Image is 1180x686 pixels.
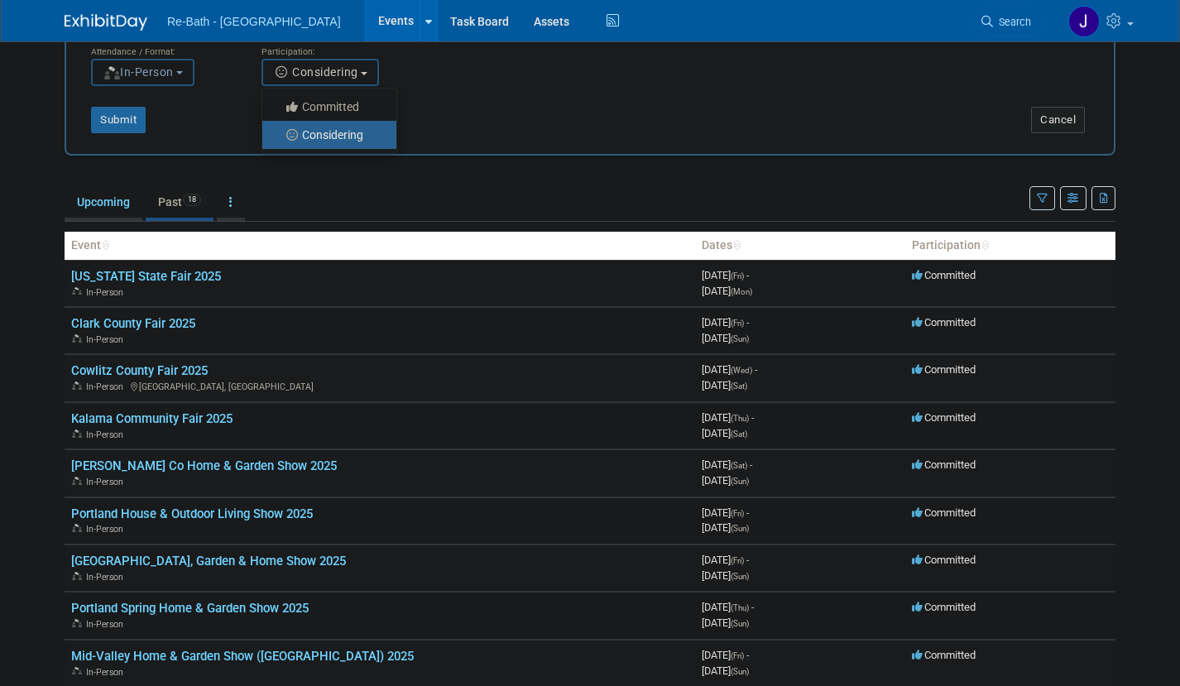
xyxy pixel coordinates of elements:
[731,366,752,375] span: (Wed)
[71,379,688,392] div: [GEOGRAPHIC_DATA], [GEOGRAPHIC_DATA]
[912,363,976,376] span: Committed
[72,287,82,295] img: In-Person Event
[971,7,1047,36] a: Search
[86,524,128,535] span: In-Person
[91,59,194,86] button: In-Person
[702,427,747,439] span: [DATE]
[702,554,749,566] span: [DATE]
[702,411,754,424] span: [DATE]
[71,316,195,331] a: Clark County Fair 2025
[65,186,142,218] a: Upcoming
[702,474,749,487] span: [DATE]
[912,316,976,329] span: Committed
[86,619,128,630] span: In-Person
[702,664,749,677] span: [DATE]
[72,667,82,675] img: In-Person Event
[695,232,905,260] th: Dates
[731,477,749,486] span: (Sun)
[731,619,749,628] span: (Sun)
[86,667,128,678] span: In-Person
[72,334,82,343] img: In-Person Event
[86,287,128,298] span: In-Person
[731,572,749,581] span: (Sun)
[702,458,752,471] span: [DATE]
[86,429,128,440] span: In-Person
[271,96,380,118] label: Committed
[750,458,752,471] span: -
[271,124,380,146] label: Considering
[746,649,749,661] span: -
[72,524,82,532] img: In-Person Event
[993,16,1031,28] span: Search
[731,461,747,470] span: (Sat)
[146,186,213,218] a: Past18
[702,379,747,391] span: [DATE]
[731,271,744,281] span: (Fri)
[702,569,749,582] span: [DATE]
[71,601,309,616] a: Portland Spring Home & Garden Show 2025
[905,232,1115,260] th: Participation
[71,363,208,378] a: Cowlitz County Fair 2025
[731,667,749,676] span: (Sun)
[702,616,749,629] span: [DATE]
[65,14,147,31] img: ExhibitDay
[912,506,976,519] span: Committed
[72,572,82,580] img: In-Person Event
[731,509,744,518] span: (Fri)
[731,429,747,439] span: (Sat)
[731,381,747,391] span: (Sat)
[183,194,201,206] span: 18
[103,65,174,79] span: In-Person
[702,363,757,376] span: [DATE]
[751,411,754,424] span: -
[731,319,744,328] span: (Fri)
[702,521,749,534] span: [DATE]
[746,554,749,566] span: -
[702,285,752,297] span: [DATE]
[746,316,749,329] span: -
[702,332,749,344] span: [DATE]
[731,287,752,296] span: (Mon)
[731,414,749,423] span: (Thu)
[755,363,757,376] span: -
[72,619,82,627] img: In-Person Event
[912,649,976,661] span: Committed
[72,381,82,390] img: In-Person Event
[912,554,976,566] span: Committed
[731,524,749,533] span: (Sun)
[72,477,82,485] img: In-Person Event
[702,316,749,329] span: [DATE]
[71,269,221,284] a: [US_STATE] State Fair 2025
[702,649,749,661] span: [DATE]
[731,651,744,660] span: (Fri)
[912,269,976,281] span: Committed
[86,334,128,345] span: In-Person
[86,381,128,392] span: In-Person
[702,601,754,613] span: [DATE]
[912,411,976,424] span: Committed
[731,334,749,343] span: (Sun)
[912,458,976,471] span: Committed
[91,36,237,58] div: Attendance / Format:
[746,506,749,519] span: -
[86,572,128,583] span: In-Person
[273,65,358,79] span: Considering
[732,238,741,252] a: Sort by Start Date
[702,269,749,281] span: [DATE]
[71,458,337,473] a: [PERSON_NAME] Co Home & Garden Show 2025
[72,429,82,438] img: In-Person Event
[702,506,749,519] span: [DATE]
[101,238,109,252] a: Sort by Event Name
[71,411,233,426] a: Kalama Community Fair 2025
[65,232,695,260] th: Event
[731,603,749,612] span: (Thu)
[71,506,313,521] a: Portland House & Outdoor Living Show 2025
[71,649,414,664] a: Mid-Valley Home & Garden Show ([GEOGRAPHIC_DATA]) 2025
[167,15,341,28] span: Re-Bath - [GEOGRAPHIC_DATA]
[981,238,989,252] a: Sort by Participation Type
[261,36,407,58] div: Participation:
[261,59,379,86] button: Considering
[86,477,128,487] span: In-Person
[1068,6,1100,37] img: Josh Sager
[91,107,146,133] button: Submit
